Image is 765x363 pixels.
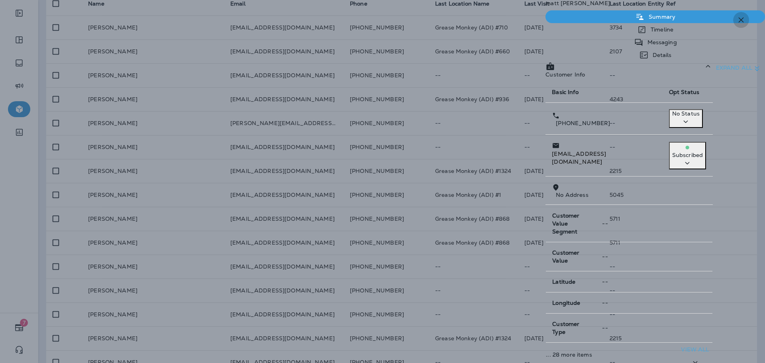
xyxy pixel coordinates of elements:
[552,88,578,96] span: Basic Info
[681,346,709,353] p: View all
[647,26,673,33] p: Timeline
[602,220,608,227] span: --
[672,110,700,117] p: No Status
[716,64,762,73] p: Expand All
[669,142,706,169] button: Subscribed
[552,249,579,264] span: Customer Value
[552,278,575,285] span: Latitude
[602,299,608,306] span: --
[602,324,608,332] span: --
[552,192,706,198] p: No Address
[546,351,662,358] p: ... 28 more items
[672,152,703,158] p: Subscribed
[602,278,608,285] span: --
[649,52,672,58] p: Details
[552,150,656,166] p: [EMAIL_ADDRESS][DOMAIN_NAME]
[552,320,579,336] span: Customer Type
[552,212,579,235] span: Customer Value Segment
[669,109,703,128] button: No Status
[552,299,580,306] span: Longitude
[602,253,608,260] span: --
[545,71,585,78] p: Customer Info
[669,88,699,96] span: Opt Status
[645,14,675,20] p: Summary
[552,120,656,126] p: [PHONE_NUMBER]
[643,39,677,45] p: Messaging
[713,61,765,80] button: Expand All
